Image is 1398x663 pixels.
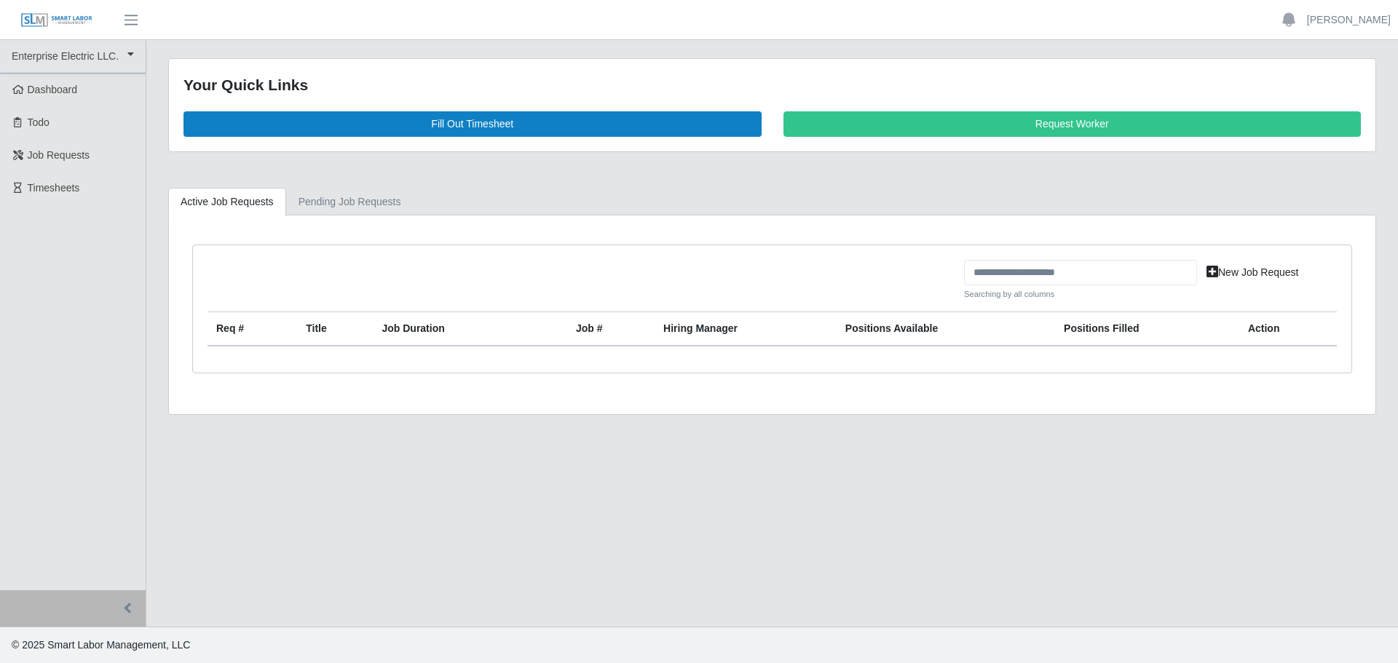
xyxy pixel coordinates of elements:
[783,111,1362,137] a: Request Worker
[1239,312,1337,346] th: Action
[1055,312,1239,346] th: Positions Filled
[1197,260,1308,285] a: New Job Request
[20,12,93,28] img: SLM Logo
[183,74,1361,97] div: Your Quick Links
[28,84,78,95] span: Dashboard
[28,182,80,194] span: Timesheets
[286,188,414,216] a: Pending Job Requests
[183,111,762,137] a: Fill Out Timesheet
[168,188,286,216] a: Active Job Requests
[28,149,90,161] span: Job Requests
[837,312,1055,346] th: Positions Available
[964,288,1197,301] small: Searching by all columns
[373,312,532,346] th: Job Duration
[28,116,50,128] span: Todo
[208,312,297,346] th: Req #
[567,312,655,346] th: Job #
[297,312,373,346] th: Title
[12,639,190,651] span: © 2025 Smart Labor Management, LLC
[1307,12,1391,28] a: [PERSON_NAME]
[655,312,837,346] th: Hiring Manager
